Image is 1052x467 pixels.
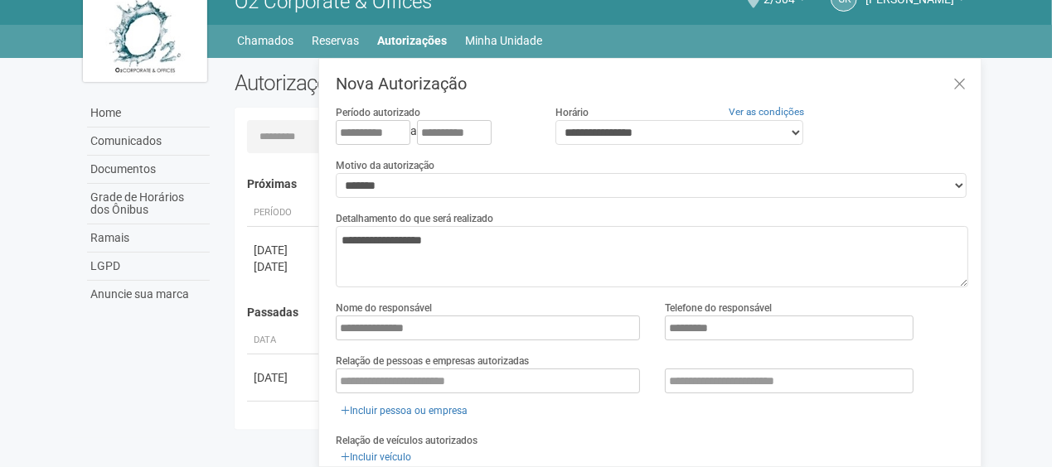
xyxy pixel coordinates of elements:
[238,29,294,52] a: Chamados
[247,200,322,227] th: Período
[247,178,957,190] h4: Próximas
[336,448,416,466] a: Incluir veículo
[247,327,322,354] th: Data
[336,120,530,145] div: a
[336,105,420,120] label: Período autorizado
[254,258,315,275] div: [DATE]
[247,306,957,319] h4: Passadas
[336,433,478,448] label: Relação de veículos autorizados
[87,128,210,156] a: Comunicados
[336,75,968,92] h3: Nova Autorização
[254,369,315,386] div: [DATE]
[254,416,315,433] div: [DATE]
[87,281,210,308] a: Anuncie sua marca
[87,224,210,253] a: Ramais
[665,301,772,315] label: Telefone do responsável
[555,105,589,120] label: Horário
[336,301,432,315] label: Nome do responsável
[87,99,210,128] a: Home
[336,211,493,226] label: Detalhamento do que será realizado
[235,70,589,95] h2: Autorizações
[378,29,448,52] a: Autorizações
[313,29,360,52] a: Reservas
[254,242,315,258] div: [DATE]
[87,184,210,224] a: Grade de Horários dos Ônibus
[336,158,434,173] label: Motivo da autorização
[336,354,529,368] label: Relação de pessoas e empresas autorizadas
[87,253,210,281] a: LGPD
[336,402,473,420] a: Incluir pessoa ou empresa
[729,106,804,118] a: Ver as condições
[87,156,210,184] a: Documentos
[466,29,543,52] a: Minha Unidade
